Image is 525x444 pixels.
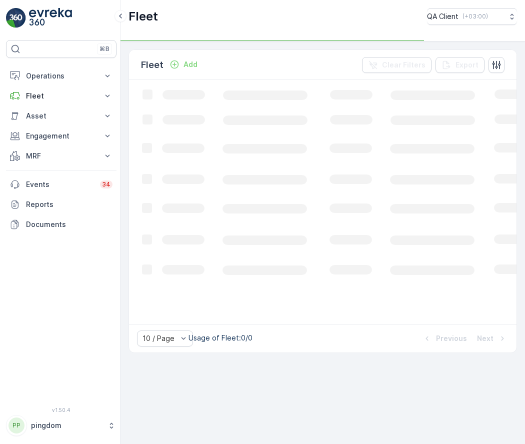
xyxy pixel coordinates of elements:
[436,333,467,343] p: Previous
[26,179,94,189] p: Events
[455,60,478,70] p: Export
[141,58,163,72] p: Fleet
[476,332,508,344] button: Next
[382,60,425,70] p: Clear Filters
[26,219,112,229] p: Documents
[435,57,484,73] button: Export
[6,407,116,413] span: v 1.50.4
[6,66,116,86] button: Operations
[6,194,116,214] a: Reports
[26,199,112,209] p: Reports
[6,174,116,194] a: Events34
[165,58,201,70] button: Add
[477,333,493,343] p: Next
[99,45,109,53] p: ⌘B
[26,131,96,141] p: Engagement
[427,8,517,25] button: QA Client(+03:00)
[8,417,24,433] div: PP
[26,71,96,81] p: Operations
[6,8,26,28] img: logo
[6,214,116,234] a: Documents
[427,11,458,21] p: QA Client
[6,146,116,166] button: MRF
[6,86,116,106] button: Fleet
[421,332,468,344] button: Previous
[102,180,110,188] p: 34
[362,57,431,73] button: Clear Filters
[26,91,96,101] p: Fleet
[26,151,96,161] p: MRF
[6,106,116,126] button: Asset
[128,8,158,24] p: Fleet
[29,8,72,28] img: logo_light-DOdMpM7g.png
[31,420,102,430] p: pingdom
[6,415,116,436] button: PPpingdom
[26,111,96,121] p: Asset
[188,333,252,343] p: Usage of Fleet : 0/0
[6,126,116,146] button: Engagement
[183,59,197,69] p: Add
[462,12,488,20] p: ( +03:00 )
